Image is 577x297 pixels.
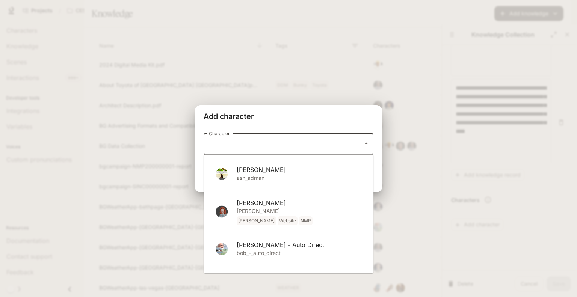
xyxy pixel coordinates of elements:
[238,218,275,224] p: [PERSON_NAME]
[237,198,361,207] span: [PERSON_NAME]
[362,139,371,148] button: Close
[299,216,314,225] span: NMP
[237,174,361,183] p: ash_adman
[237,165,361,174] span: [PERSON_NAME]
[237,207,361,225] p: [PERSON_NAME]
[279,218,296,224] p: Website
[216,243,228,255] img: Bob - Auto Direct
[209,130,230,137] label: Character
[195,105,382,128] h2: Add character
[278,216,299,225] span: Website
[216,206,228,218] img: Barbara
[237,249,361,258] p: bob_-_auto_direct
[237,216,278,225] span: Gerard
[301,218,311,224] p: NMP
[216,168,228,180] img: Ash Adman
[237,240,361,249] span: [PERSON_NAME] - Auto Direct
[237,273,361,282] span: Bunky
